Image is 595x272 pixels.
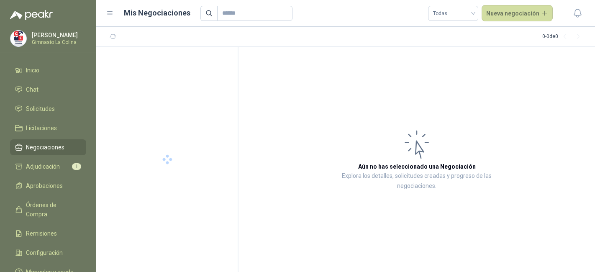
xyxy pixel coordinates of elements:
p: Explora los detalles, solicitudes creadas y progreso de las negociaciones. [322,171,511,191]
span: Todas [433,7,473,20]
span: Negociaciones [26,143,64,152]
a: Negociaciones [10,139,86,155]
h3: Aún no has seleccionado una Negociación [358,162,476,171]
span: Licitaciones [26,123,57,133]
a: Chat [10,82,86,98]
span: Solicitudes [26,104,55,113]
a: Inicio [10,62,86,78]
h1: Mis Negociaciones [124,7,190,19]
a: Licitaciones [10,120,86,136]
a: Aprobaciones [10,178,86,194]
a: Configuración [10,245,86,261]
a: Remisiones [10,226,86,241]
span: Remisiones [26,229,57,238]
a: Órdenes de Compra [10,197,86,222]
span: Inicio [26,66,39,75]
span: Chat [26,85,38,94]
a: Adjudicación1 [10,159,86,174]
div: 0 - 0 de 0 [542,30,585,44]
p: Gimnasio La Colina [32,40,84,45]
a: Solicitudes [10,101,86,117]
img: Company Logo [10,31,26,46]
span: 1 [72,163,81,170]
button: Nueva negociación [482,5,553,22]
img: Logo peakr [10,10,53,20]
p: [PERSON_NAME] [32,32,84,38]
span: Configuración [26,248,63,257]
span: Órdenes de Compra [26,200,78,219]
span: Aprobaciones [26,181,63,190]
span: Adjudicación [26,162,60,171]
